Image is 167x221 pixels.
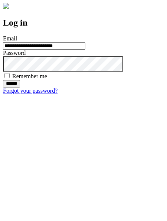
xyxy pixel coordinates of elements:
img: logo-4e3dc11c47720685a147b03b5a06dd966a58ff35d612b21f08c02c0306f2b779.png [3,3,9,9]
label: Email [3,35,17,42]
a: Forgot your password? [3,88,58,94]
label: Password [3,50,26,56]
h2: Log in [3,18,164,28]
label: Remember me [12,73,47,79]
